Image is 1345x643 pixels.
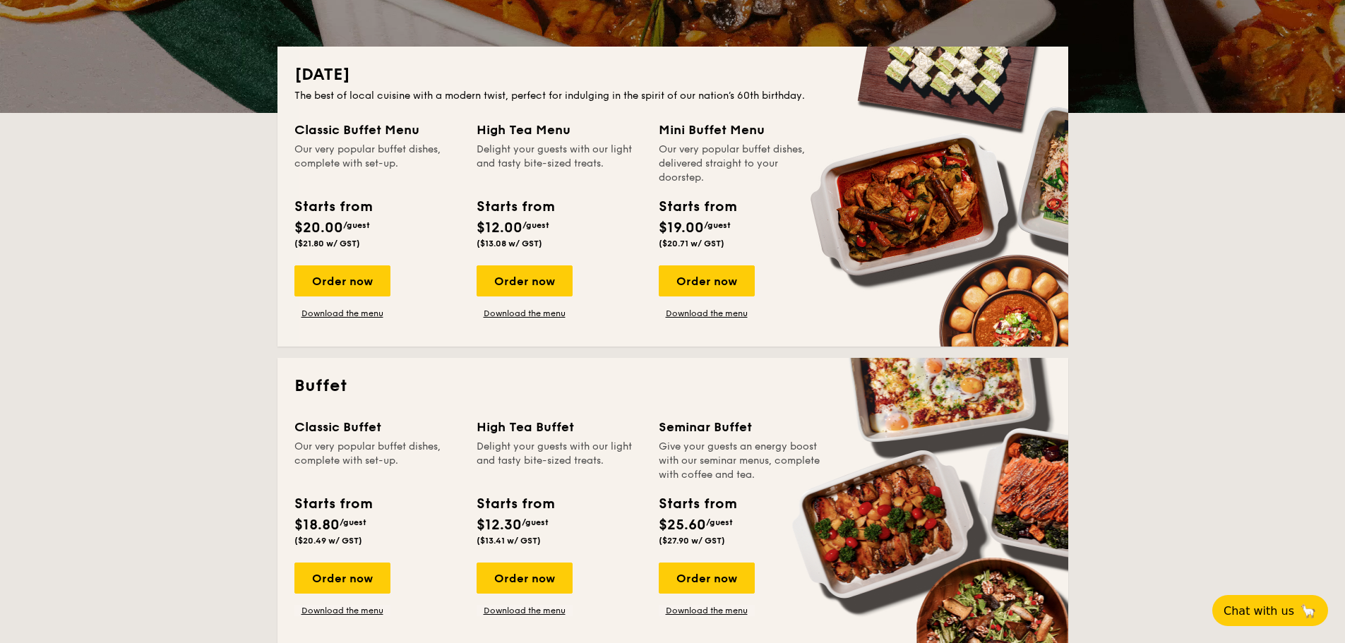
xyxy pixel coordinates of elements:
div: Order now [659,265,755,296]
span: ($20.49 w/ GST) [294,536,362,546]
div: Mini Buffet Menu [659,120,824,140]
span: /guest [522,517,549,527]
span: $18.80 [294,517,340,534]
div: Our very popular buffet dishes, delivered straight to your doorstep. [659,143,824,185]
h2: [DATE] [294,64,1051,86]
div: Classic Buffet Menu [294,120,460,140]
span: ($21.80 w/ GST) [294,239,360,248]
div: Classic Buffet [294,417,460,437]
div: Our very popular buffet dishes, complete with set-up. [294,440,460,482]
div: Give your guests an energy boost with our seminar menus, complete with coffee and tea. [659,440,824,482]
div: Order now [294,563,390,594]
span: $20.00 [294,220,343,236]
div: The best of local cuisine with a modern twist, perfect for indulging in the spirit of our nation’... [294,89,1051,103]
div: Starts from [477,493,554,515]
div: Delight your guests with our light and tasty bite-sized treats. [477,440,642,482]
div: Starts from [477,196,554,217]
span: ($27.90 w/ GST) [659,536,725,546]
div: Starts from [294,196,371,217]
div: Our very popular buffet dishes, complete with set-up. [294,143,460,185]
span: $12.30 [477,517,522,534]
a: Download the menu [659,605,755,616]
div: Starts from [294,493,371,515]
span: /guest [706,517,733,527]
span: ($20.71 w/ GST) [659,239,724,248]
span: /guest [340,517,366,527]
a: Download the menu [477,605,573,616]
div: High Tea Menu [477,120,642,140]
div: Starts from [659,493,736,515]
div: Order now [477,563,573,594]
a: Download the menu [477,308,573,319]
span: ($13.08 w/ GST) [477,239,542,248]
span: $25.60 [659,517,706,534]
a: Download the menu [294,308,390,319]
span: /guest [343,220,370,230]
span: ($13.41 w/ GST) [477,536,541,546]
div: Order now [477,265,573,296]
div: Seminar Buffet [659,417,824,437]
span: /guest [704,220,731,230]
a: Download the menu [294,605,390,616]
div: Delight your guests with our light and tasty bite-sized treats. [477,143,642,185]
div: Order now [294,265,390,296]
span: $12.00 [477,220,522,236]
div: Order now [659,563,755,594]
div: Starts from [659,196,736,217]
h2: Buffet [294,375,1051,397]
span: Chat with us [1224,604,1294,618]
a: Download the menu [659,308,755,319]
span: $19.00 [659,220,704,236]
span: /guest [522,220,549,230]
div: High Tea Buffet [477,417,642,437]
button: Chat with us🦙 [1212,595,1328,626]
span: 🦙 [1300,603,1317,619]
